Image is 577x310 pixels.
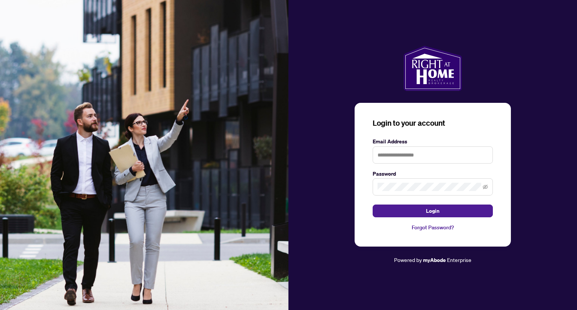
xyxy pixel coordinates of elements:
label: Password [373,170,493,178]
span: eye-invisible [483,184,488,190]
span: Login [426,205,440,217]
button: Login [373,205,493,217]
span: Enterprise [447,256,471,263]
label: Email Address [373,137,493,146]
a: Forgot Password? [373,223,493,232]
span: Powered by [394,256,422,263]
img: ma-logo [403,46,462,91]
a: myAbode [423,256,446,264]
h3: Login to your account [373,118,493,128]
